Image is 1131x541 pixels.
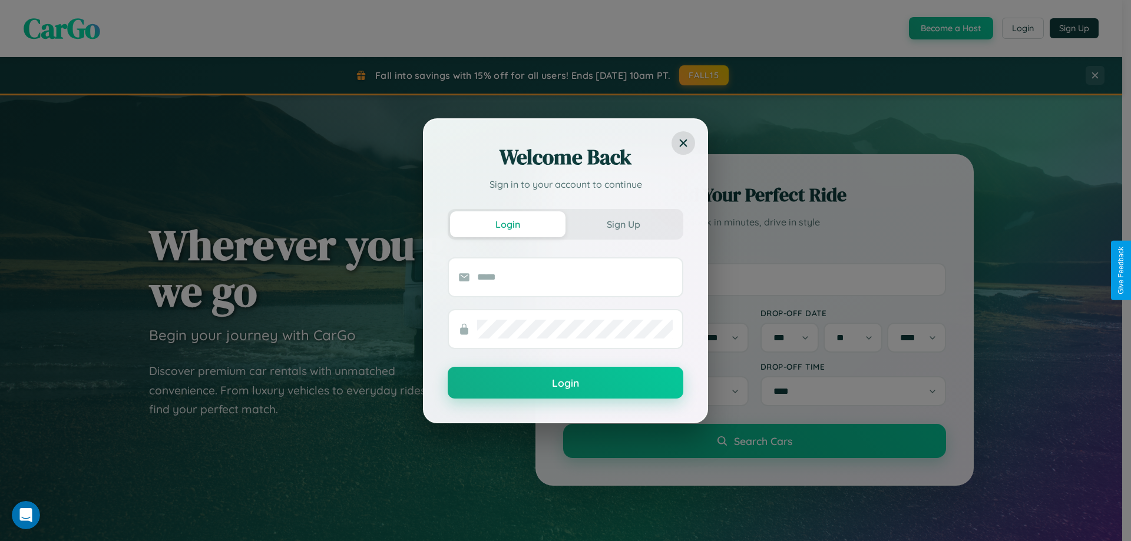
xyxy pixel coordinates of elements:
[12,501,40,529] iframe: Intercom live chat
[448,177,683,191] p: Sign in to your account to continue
[448,367,683,399] button: Login
[450,211,565,237] button: Login
[565,211,681,237] button: Sign Up
[1117,247,1125,294] div: Give Feedback
[448,143,683,171] h2: Welcome Back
